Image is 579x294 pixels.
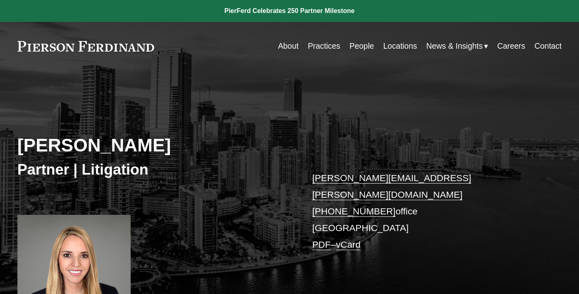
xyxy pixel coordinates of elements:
a: About [278,38,299,54]
a: PDF [312,239,331,250]
a: Locations [383,38,417,54]
span: News & Insights [426,39,482,53]
a: Practices [308,38,340,54]
a: Contact [534,38,562,54]
a: [PERSON_NAME][EMAIL_ADDRESS][PERSON_NAME][DOMAIN_NAME] [312,173,471,200]
p: office [GEOGRAPHIC_DATA] – [312,170,539,253]
a: folder dropdown [426,38,488,54]
a: [PHONE_NUMBER] [312,206,396,216]
h2: [PERSON_NAME] [17,134,290,157]
a: vCard [336,239,361,250]
a: Careers [497,38,525,54]
a: People [349,38,374,54]
h3: Partner | Litigation [17,160,290,179]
